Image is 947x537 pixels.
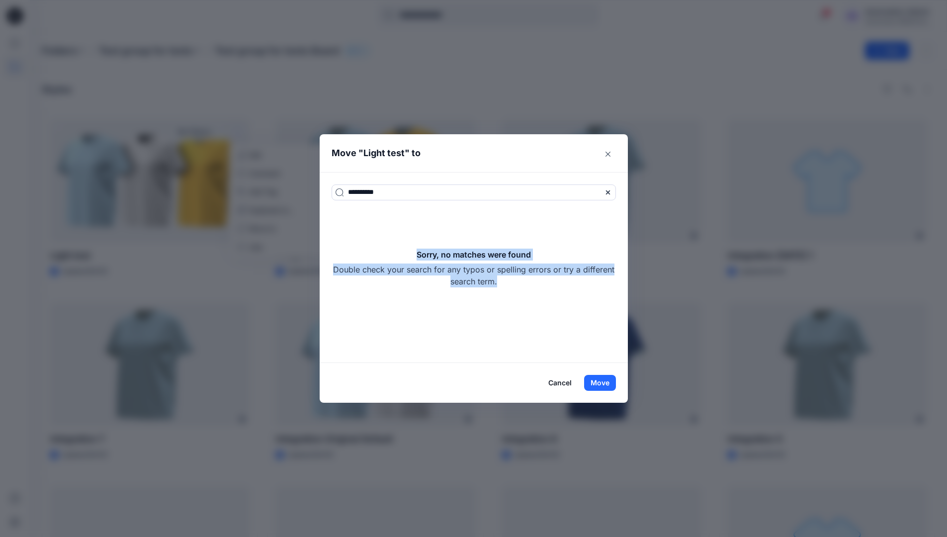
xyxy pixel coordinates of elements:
h5: Sorry, no matches were found [417,249,531,261]
button: Close [600,146,616,162]
header: Move " " to [320,134,612,172]
button: Move [584,375,616,391]
p: Light test [363,146,405,160]
p: Double check your search for any typos or spelling errors or try a different search term. [332,264,616,287]
button: Cancel [542,375,578,391]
